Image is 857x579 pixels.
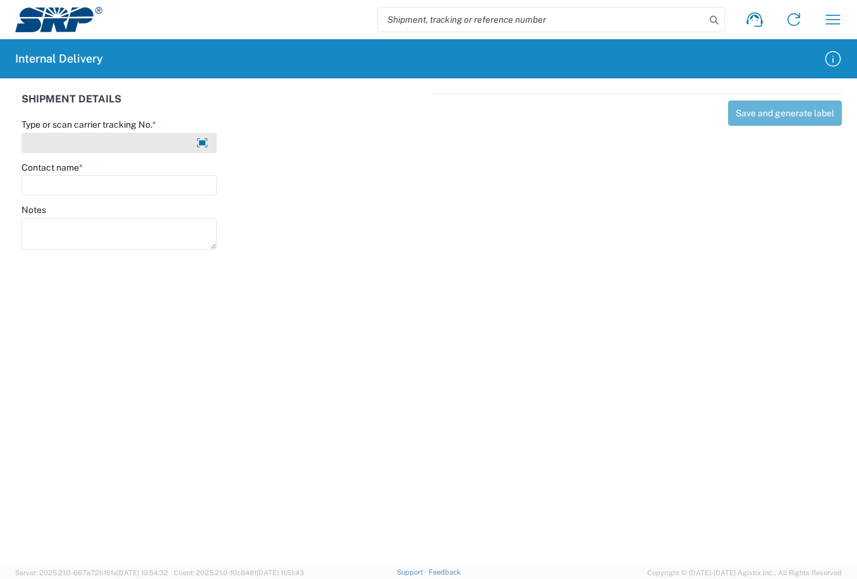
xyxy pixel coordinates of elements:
label: Type or scan carrier tracking No. [21,119,156,130]
a: Feedback [428,568,461,576]
input: Shipment, tracking or reference number [378,8,705,32]
a: Support [397,568,428,576]
label: Notes [21,204,46,216]
div: SHIPMENT DETAILS [21,94,425,119]
label: Contact name [21,162,83,173]
h2: Internal Delivery [15,51,103,66]
span: [DATE] 11:51:43 [257,569,304,576]
span: Server: 2025.21.0-667a72bf6fa [15,569,168,576]
img: srp [15,7,102,32]
span: [DATE] 10:54:32 [117,569,168,576]
span: Copyright © [DATE]-[DATE] Agistix Inc., All Rights Reserved [647,567,842,578]
span: Client: 2025.21.0-f0c8481 [174,569,304,576]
